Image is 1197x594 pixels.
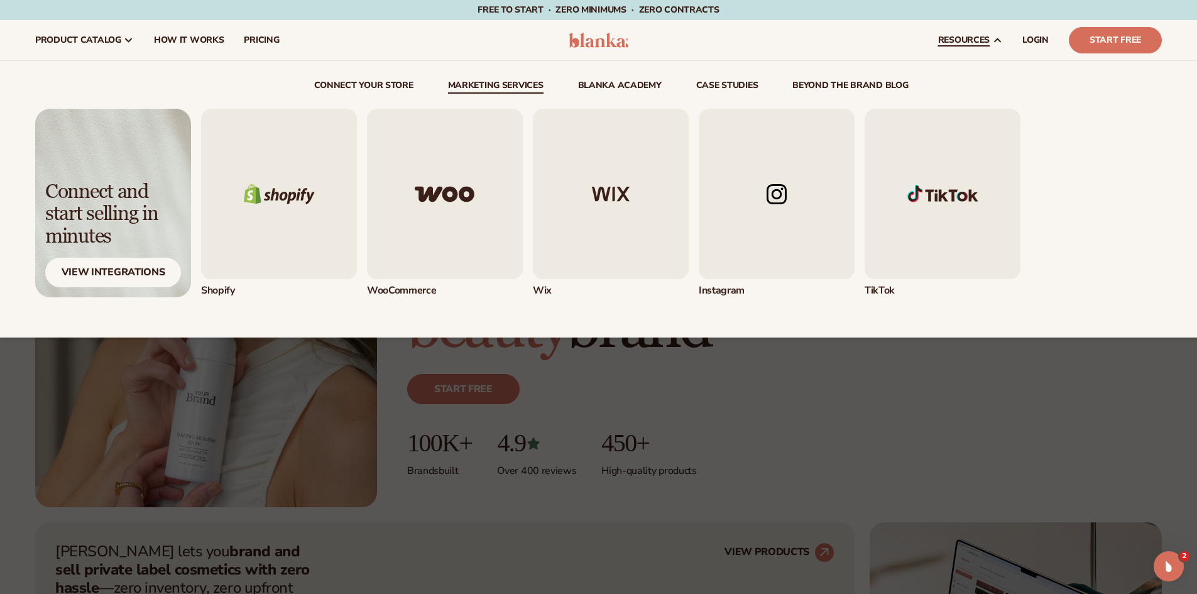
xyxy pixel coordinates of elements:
[234,20,289,60] a: pricing
[35,109,191,297] img: Light background with shadow.
[533,109,689,297] a: Wix logo. Wix
[45,258,181,287] div: View Integrations
[699,109,855,279] img: Instagram logo.
[1179,551,1189,561] span: 2
[201,109,357,297] div: 1 / 5
[938,35,990,45] span: resources
[578,81,662,94] a: Blanka Academy
[244,35,279,45] span: pricing
[45,181,181,248] div: Connect and start selling in minutes
[533,284,689,297] div: Wix
[696,81,758,94] a: case studies
[367,109,523,297] div: 2 / 5
[25,20,144,60] a: product catalog
[1022,35,1049,45] span: LOGIN
[865,109,1020,297] a: Shopify Image 1 TikTok
[1012,20,1059,60] a: LOGIN
[367,284,523,297] div: WooCommerce
[35,35,121,45] span: product catalog
[1069,27,1162,53] a: Start Free
[1154,551,1184,581] iframe: Intercom live chat
[201,284,357,297] div: Shopify
[201,109,357,279] img: Shopify logo.
[367,109,523,279] img: Woo commerce logo.
[792,81,908,94] a: beyond the brand blog
[699,109,855,297] a: Instagram logo. Instagram
[201,109,357,297] a: Shopify logo. Shopify
[533,109,689,297] div: 3 / 5
[699,284,855,297] div: Instagram
[478,4,719,16] span: Free to start · ZERO minimums · ZERO contracts
[865,109,1020,279] img: Shopify Image 1
[314,81,413,94] a: connect your store
[533,109,689,279] img: Wix logo.
[35,109,191,297] a: Light background with shadow. Connect and start selling in minutes View Integrations
[865,109,1020,297] div: 5 / 5
[865,284,1020,297] div: TikTok
[154,35,224,45] span: How It Works
[928,20,1012,60] a: resources
[448,81,544,94] a: Marketing services
[569,33,628,48] img: logo
[144,20,234,60] a: How It Works
[699,109,855,297] div: 4 / 5
[367,109,523,297] a: Woo commerce logo. WooCommerce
